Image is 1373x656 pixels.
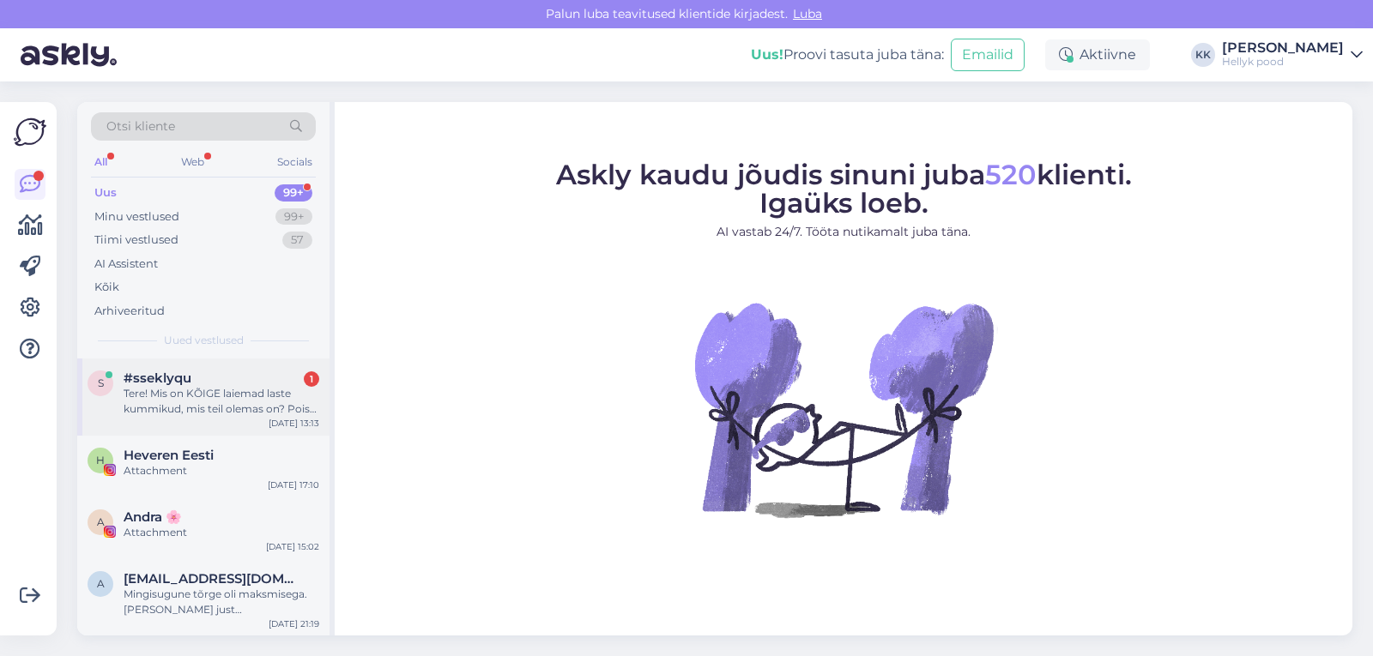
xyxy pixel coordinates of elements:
div: Aktiivne [1045,39,1150,70]
span: Askly kaudu jõudis sinuni juba klienti. Igaüks loeb. [556,158,1132,220]
div: [DATE] 17:10 [268,478,319,491]
span: s [98,376,104,389]
div: Web [178,151,208,173]
div: Attachment [124,463,319,478]
div: 57 [282,232,312,249]
div: Kõik [94,279,119,296]
div: 99+ [275,184,312,202]
button: Emailid [951,39,1025,71]
span: Otsi kliente [106,117,175,135]
div: Proovi tasuta juba täna: [751,45,944,65]
div: Tiimi vestlused [94,232,178,249]
span: a [97,577,105,590]
p: AI vastab 24/7. Tööta nutikamalt juba täna. [556,223,1132,241]
div: Arhiveeritud [94,303,165,320]
div: Minu vestlused [94,208,179,226]
span: H [96,454,105,466]
div: [DATE] 15:02 [266,540,319,553]
div: 99+ [275,208,312,226]
div: Attachment [124,525,319,540]
div: Hellyk pood [1222,55,1344,69]
img: No Chat active [689,255,998,563]
div: 1 [304,371,319,387]
span: annamariataidla@gmail.com [124,571,302,587]
span: A [97,515,105,528]
span: Heveren Eesti [124,448,214,463]
div: [PERSON_NAME] [1222,41,1344,55]
div: [DATE] 21:19 [269,617,319,630]
span: #sseklyqu [124,370,191,386]
img: Askly Logo [14,116,46,148]
span: Andra 🌸 [124,509,182,525]
div: Tere! Mis on KÕIGE laiemad laste kummikud, mis teil olemas on? Poiss kannab praegu tosse, mille s... [124,386,319,417]
b: Uus! [751,46,783,63]
a: [PERSON_NAME]Hellyk pood [1222,41,1363,69]
div: Socials [274,151,316,173]
div: Mingisugune tõrge oli maksmisega. [PERSON_NAME] just [PERSON_NAME] teavitus, et makse läks kenast... [124,587,319,617]
div: AI Assistent [94,256,158,273]
span: Luba [788,6,827,21]
div: [DATE] 13:13 [269,417,319,430]
div: KK [1191,43,1215,67]
span: 520 [985,158,1037,191]
div: All [91,151,111,173]
span: Uued vestlused [164,333,244,348]
div: Uus [94,184,117,202]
